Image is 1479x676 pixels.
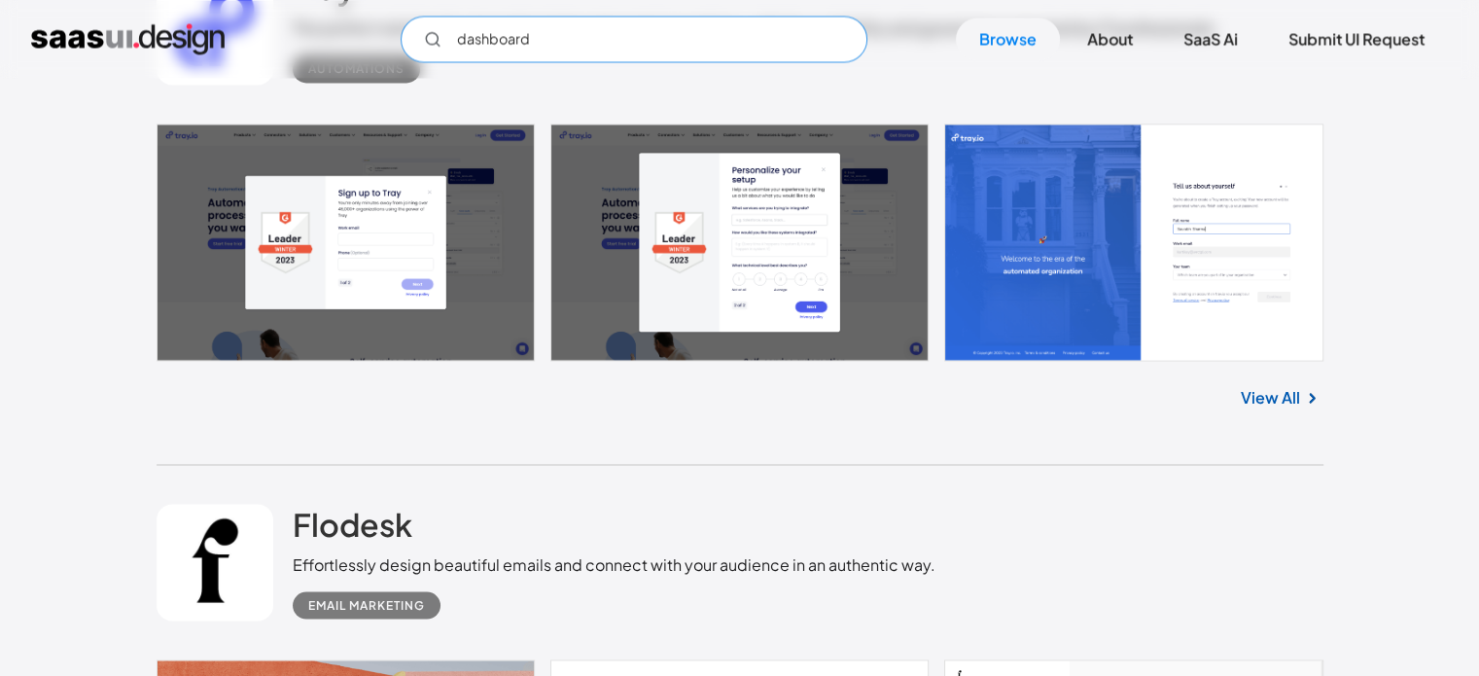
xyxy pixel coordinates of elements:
[308,593,425,617] div: Email Marketing
[1160,18,1261,60] a: SaaS Ai
[1265,18,1448,60] a: Submit UI Request
[293,504,412,543] h2: Flodesk
[401,16,867,62] form: Email Form
[956,18,1060,60] a: Browse
[293,552,935,576] div: Effortlessly design beautiful emails and connect with your audience in an authentic way.
[31,23,225,54] a: home
[293,504,412,552] a: Flodesk
[401,16,867,62] input: Search UI designs you're looking for...
[1064,18,1156,60] a: About
[1241,385,1300,409] a: View All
